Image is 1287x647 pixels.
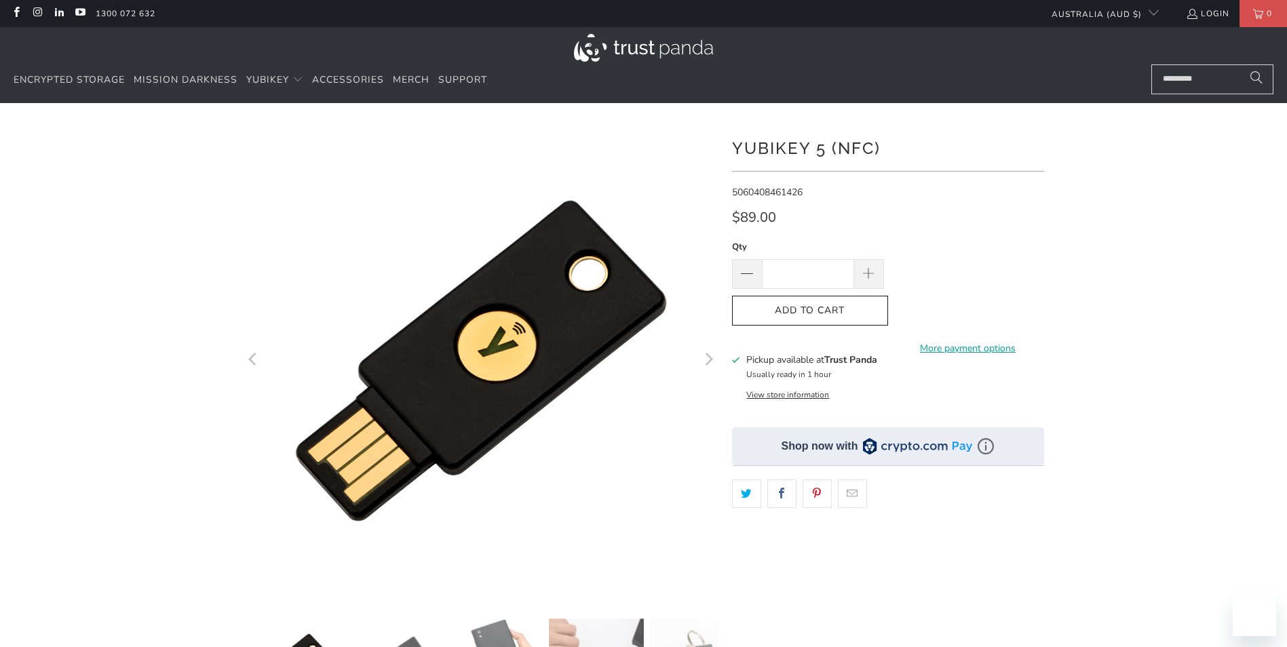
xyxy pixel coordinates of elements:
[732,134,1044,161] h1: YubiKey 5 (NFC)
[746,353,877,367] h3: Pickup available at
[14,64,125,96] a: Encrypted Storage
[824,353,877,366] b: Trust Panda
[14,64,487,96] nav: Translation missing: en.navigation.header.main_nav
[732,208,776,227] span: $89.00
[246,64,303,96] summary: YubiKey
[312,73,384,86] span: Accessories
[438,64,487,96] a: Support
[574,34,713,62] img: Trust Panda Australia
[134,64,237,96] a: Mission Darkness
[746,369,831,380] small: Usually ready in 1 hour
[697,123,719,598] button: Next
[53,8,64,19] a: Trust Panda Australia on LinkedIn
[732,239,884,254] label: Qty
[10,8,22,19] a: Trust Panda Australia on Facebook
[14,73,125,86] span: Encrypted Storage
[243,123,265,598] button: Previous
[312,64,384,96] a: Accessories
[1240,64,1273,94] button: Search
[134,73,237,86] span: Mission Darkness
[782,439,858,454] div: Shop now with
[244,123,718,598] a: YubiKey 5 (NFC) - Trust Panda
[74,8,85,19] a: Trust Panda Australia on YouTube
[732,479,761,508] a: Share this on Twitter
[393,73,429,86] span: Merch
[732,186,803,199] span: 5060408461426
[96,6,155,21] a: 1300 072 632
[1186,6,1229,21] a: Login
[438,73,487,86] span: Support
[732,296,888,326] button: Add to Cart
[1151,64,1273,94] input: Search...
[393,64,429,96] a: Merch
[246,73,289,86] span: YubiKey
[746,389,829,400] button: View store information
[803,479,832,508] a: Share this on Pinterest
[746,305,874,317] span: Add to Cart
[892,341,1044,356] a: More payment options
[767,479,796,508] a: Share this on Facebook
[31,8,43,19] a: Trust Panda Australia on Instagram
[838,479,867,508] a: Email this to a friend
[1233,593,1276,636] iframe: Button to launch messaging window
